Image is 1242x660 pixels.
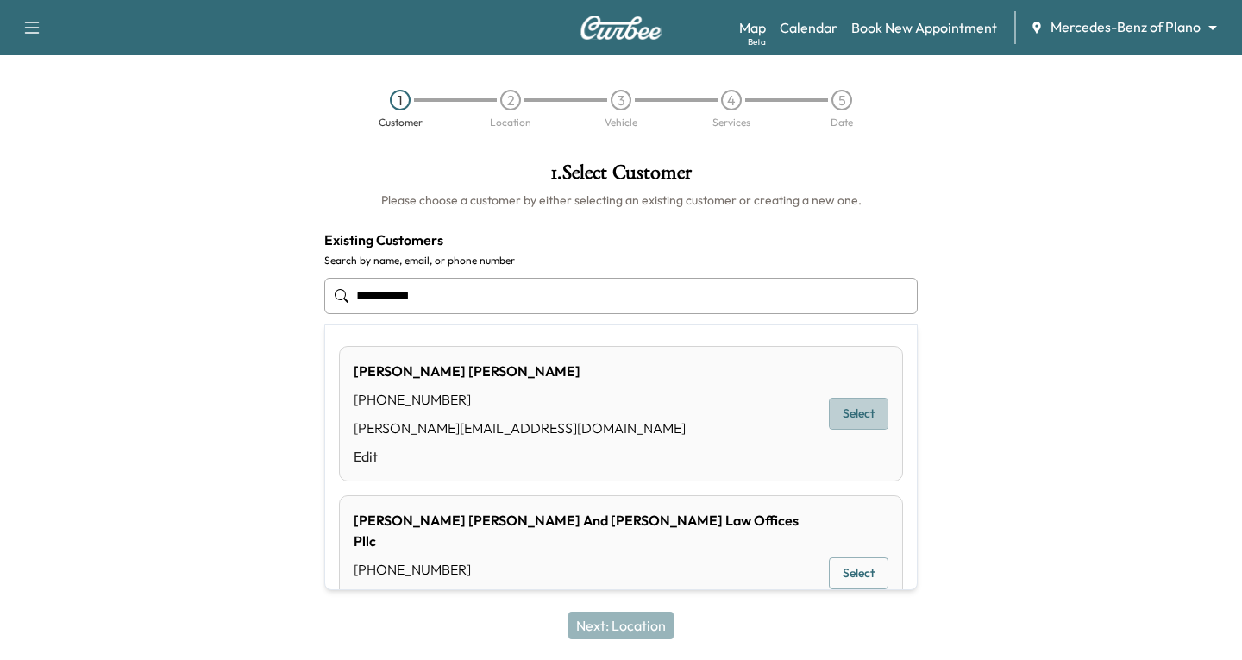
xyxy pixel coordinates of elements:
h4: Existing Customers [324,229,918,250]
div: Vehicle [605,117,637,128]
div: 5 [831,90,852,110]
div: [PHONE_NUMBER] [354,389,686,410]
div: [PERSON_NAME][EMAIL_ADDRESS][DOMAIN_NAME] [354,418,686,438]
label: Search by name, email, or phone number [324,254,918,267]
div: [PERSON_NAME] [PERSON_NAME] [354,361,686,381]
div: 2 [500,90,521,110]
div: Services [712,117,750,128]
a: MapBeta [739,17,766,38]
div: [PERSON_NAME][EMAIL_ADDRESS][DOMAIN_NAME] [354,588,820,608]
div: 3 [611,90,631,110]
div: 1 [390,90,411,110]
a: Book New Appointment [851,17,997,38]
button: Select [829,557,888,589]
div: Customer [379,117,423,128]
span: Mercedes-Benz of Plano [1051,17,1201,37]
div: [PERSON_NAME] [PERSON_NAME] And [PERSON_NAME] Law Offices Pllc [354,510,820,551]
div: 4 [721,90,742,110]
div: [PHONE_NUMBER] [354,559,820,580]
button: Select [829,398,888,430]
h6: Please choose a customer by either selecting an existing customer or creating a new one. [324,192,918,209]
div: Location [490,117,531,128]
div: Beta [748,35,766,48]
div: Date [831,117,853,128]
a: Edit [354,446,686,467]
img: Curbee Logo [580,16,662,40]
h1: 1 . Select Customer [324,162,918,192]
a: Calendar [780,17,837,38]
